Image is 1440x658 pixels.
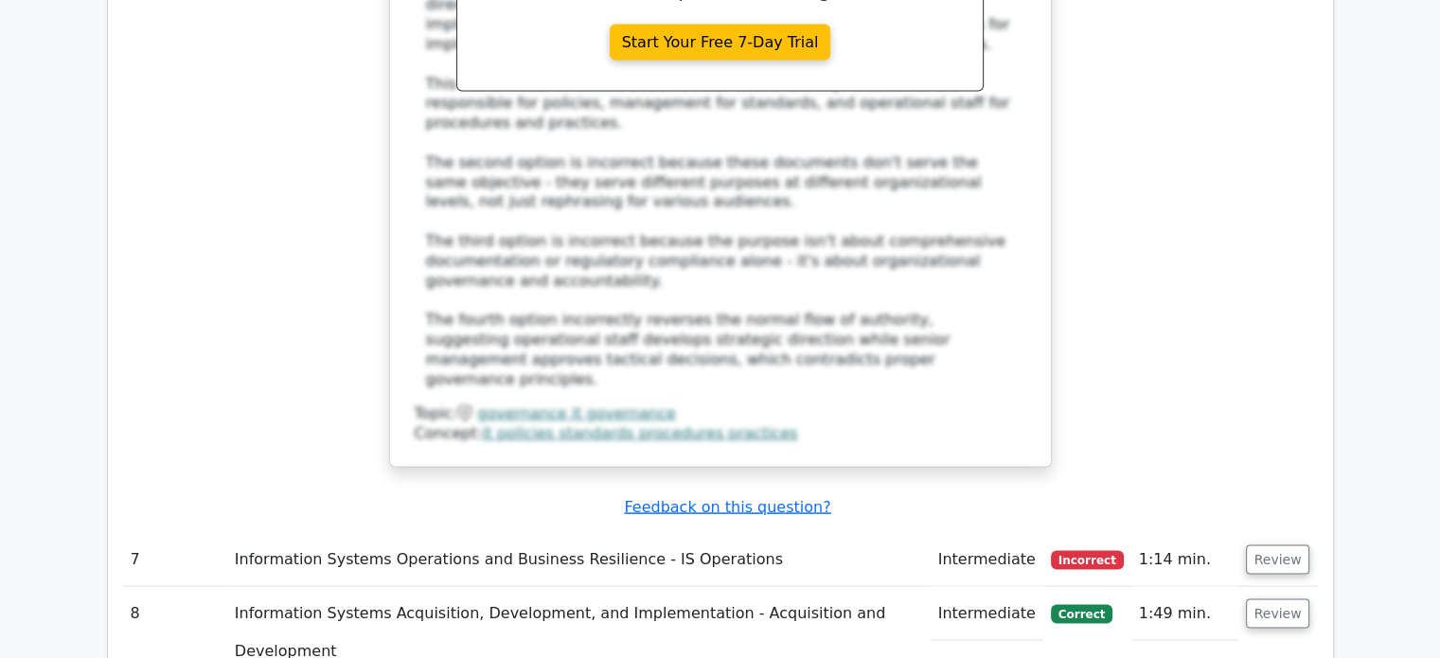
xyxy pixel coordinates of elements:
button: Review [1246,545,1310,575]
td: 1:14 min. [1131,533,1238,587]
span: Incorrect [1051,551,1124,570]
td: 1:49 min. [1131,587,1238,641]
td: Information Systems Operations and Business Resilience - IS Operations [227,533,931,587]
div: Concept: [415,424,1026,444]
td: Intermediate [931,533,1043,587]
div: Topic: [415,404,1026,424]
a: Start Your Free 7-Day Trial [610,25,831,61]
a: it policies standards procedures practices [482,424,797,442]
td: Intermediate [931,587,1043,641]
a: Feedback on this question? [624,498,830,516]
a: governance it governance [477,404,675,422]
span: Correct [1051,605,1112,624]
button: Review [1246,599,1310,629]
td: 7 [123,533,227,587]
